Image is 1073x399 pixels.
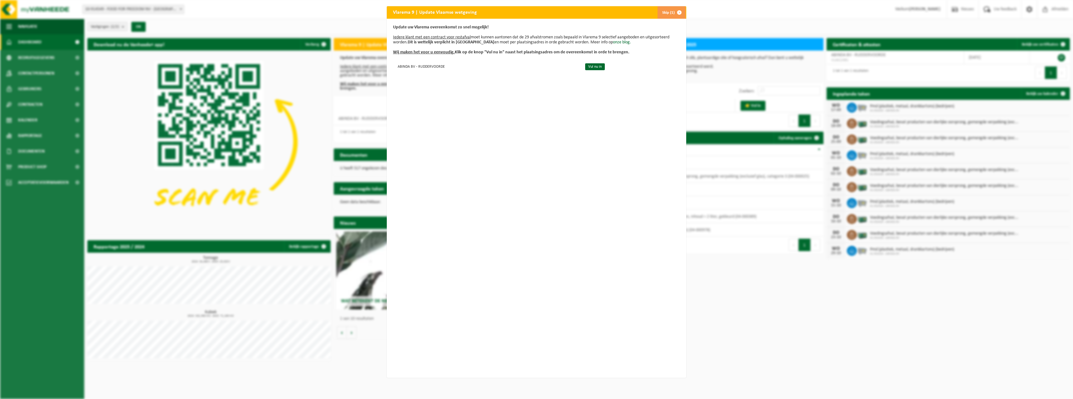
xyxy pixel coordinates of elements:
p: moet kunnen aantonen dat de 29 afvalstromen zoals bepaald in Vlarema 9 selectief aangeboden en ui... [393,25,680,55]
a: onze blog. [613,40,631,45]
a: Vul nu in [585,63,605,70]
u: Wij maken het voor u eenvoudig. [393,50,455,55]
b: Update uw Vlarema overeenkomst zo snel mogelijk! [393,25,489,30]
u: Iedere klant met een contract voor restafval [393,35,471,40]
b: Dit is wettelijk verplicht in [GEOGRAPHIC_DATA] [408,40,494,45]
td: ABINDA BV - RUDDERVOORDE [393,61,580,71]
b: Klik op de knop "Vul nu in" naast het plaatsingsadres om de overeenkomst in orde te brengen. [393,50,629,55]
button: Skip (1) [657,6,686,19]
h2: Vlarema 9 | Update Vlaamse wetgeving [387,6,483,18]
